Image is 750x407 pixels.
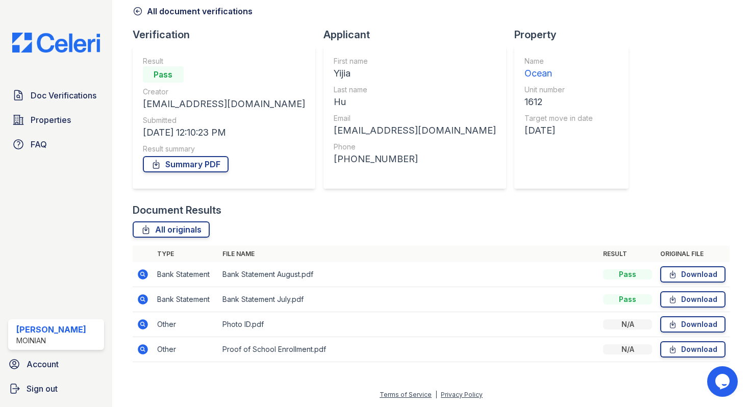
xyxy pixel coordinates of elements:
[153,337,218,362] td: Other
[143,115,305,125] div: Submitted
[143,87,305,97] div: Creator
[524,56,593,66] div: Name
[660,291,726,308] a: Download
[656,246,730,262] th: Original file
[334,95,496,109] div: Hu
[218,287,599,312] td: Bank Statement July.pdf
[435,391,437,398] div: |
[8,110,104,130] a: Properties
[4,33,108,53] img: CE_Logo_Blue-a8612792a0a2168367f1c8372b55b34899dd931a85d93a1a3d3e32e68fde9ad4.png
[660,341,726,358] a: Download
[31,138,47,150] span: FAQ
[334,56,496,66] div: First name
[524,123,593,138] div: [DATE]
[334,66,496,81] div: Yijia
[524,85,593,95] div: Unit number
[660,316,726,333] a: Download
[27,383,58,395] span: Sign out
[133,221,210,238] a: All originals
[133,5,253,17] a: All document verifications
[218,337,599,362] td: Proof of School Enrollment.pdf
[153,312,218,337] td: Other
[4,378,108,399] a: Sign out
[524,95,593,109] div: 1612
[603,269,652,279] div: Pass
[16,323,86,336] div: [PERSON_NAME]
[334,142,496,152] div: Phone
[218,246,599,262] th: File name
[603,344,652,354] div: N/A
[143,144,305,154] div: Result summary
[441,391,483,398] a: Privacy Policy
[31,89,96,101] span: Doc Verifications
[603,294,652,304] div: Pass
[8,134,104,155] a: FAQ
[334,85,496,95] div: Last name
[133,28,323,42] div: Verification
[16,336,86,346] div: Moinian
[27,358,59,370] span: Account
[4,354,108,374] a: Account
[707,366,740,397] iframe: chat widget
[334,113,496,123] div: Email
[323,28,514,42] div: Applicant
[380,391,432,398] a: Terms of Service
[599,246,656,262] th: Result
[218,312,599,337] td: Photo ID.pdf
[603,319,652,329] div: N/A
[31,114,71,126] span: Properties
[143,97,305,111] div: [EMAIL_ADDRESS][DOMAIN_NAME]
[524,113,593,123] div: Target move in date
[153,262,218,287] td: Bank Statement
[143,156,229,172] a: Summary PDF
[334,152,496,166] div: [PHONE_NUMBER]
[514,28,637,42] div: Property
[143,125,305,140] div: [DATE] 12:10:23 PM
[133,203,221,217] div: Document Results
[143,66,184,83] div: Pass
[334,123,496,138] div: [EMAIL_ADDRESS][DOMAIN_NAME]
[660,266,726,283] a: Download
[143,56,305,66] div: Result
[524,56,593,81] a: Name Ocean
[153,246,218,262] th: Type
[8,85,104,106] a: Doc Verifications
[524,66,593,81] div: Ocean
[153,287,218,312] td: Bank Statement
[218,262,599,287] td: Bank Statement August.pdf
